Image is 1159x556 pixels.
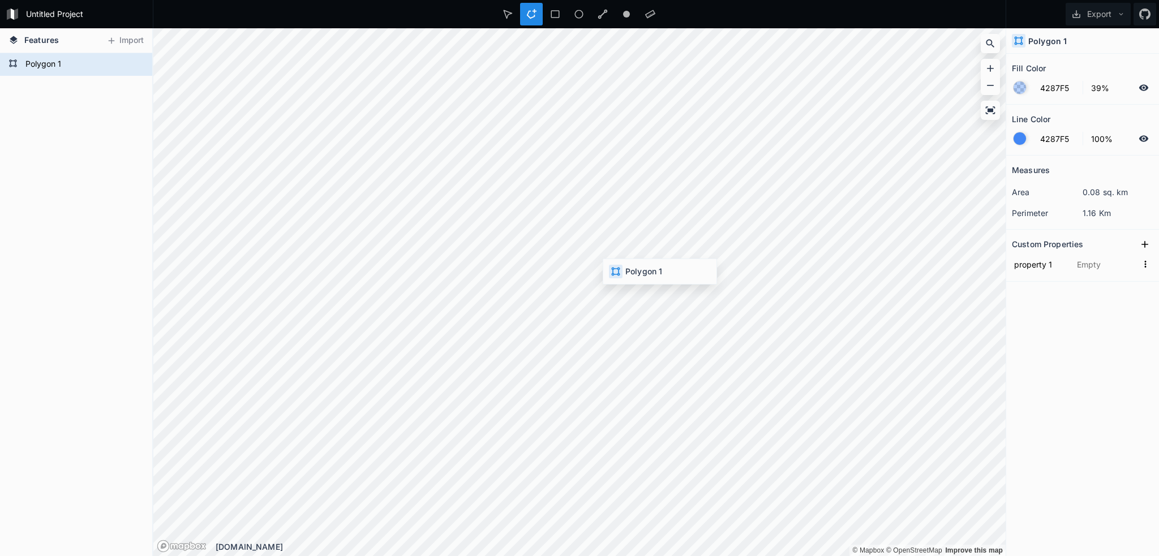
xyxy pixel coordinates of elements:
[1012,110,1050,128] h2: Line Color
[1012,186,1083,198] dt: area
[157,540,207,553] a: Mapbox logo
[852,546,884,554] a: Mapbox
[1012,59,1046,77] h2: Fill Color
[945,546,1003,554] a: Map feedback
[24,34,59,46] span: Features
[1066,3,1131,25] button: Export
[1012,161,1050,179] h2: Measures
[101,32,149,50] button: Import
[1028,35,1067,47] h4: Polygon 1
[216,541,1006,553] div: [DOMAIN_NAME]
[1012,207,1083,219] dt: perimeter
[1012,235,1083,253] h2: Custom Properties
[1012,256,1069,273] input: Name
[1075,256,1137,273] input: Empty
[1083,207,1153,219] dd: 1.16 Km
[886,546,942,554] a: OpenStreetMap
[1083,186,1153,198] dd: 0.08 sq. km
